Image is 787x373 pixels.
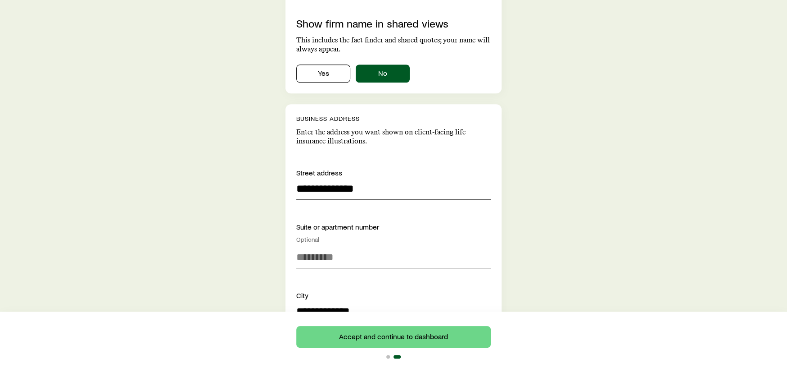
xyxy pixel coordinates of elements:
button: Accept and continue to dashboard [296,326,491,348]
button: No [356,64,410,83]
p: Enter the address you want shown on client-facing life insurance illustrations. [296,128,491,146]
p: This includes the fact finder and shared quotes; your name will always appear. [296,36,491,54]
p: Business address [296,115,491,122]
label: Show firm name in shared views [296,17,448,30]
div: showAgencyNameInSharedViews [296,64,491,83]
div: Street address [296,167,491,178]
div: Optional [296,236,491,243]
div: City [296,290,491,301]
div: Suite or apartment number [296,221,491,243]
button: Yes [296,64,350,83]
